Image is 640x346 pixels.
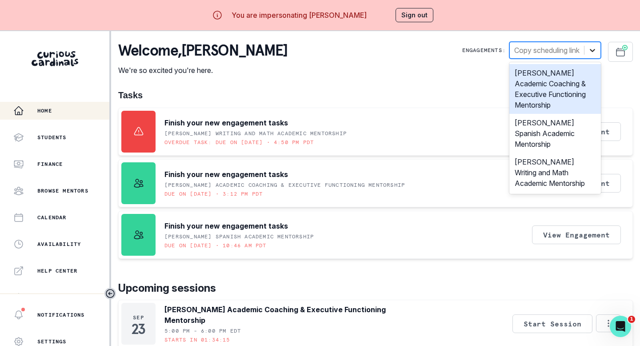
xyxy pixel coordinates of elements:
p: Upcoming sessions [118,280,633,296]
span: 1 [628,316,635,323]
p: Engagements: [462,47,506,54]
p: Sep [133,314,144,321]
div: [PERSON_NAME] Spanish Academic Mentorship [509,114,601,153]
p: Finish your new engagement tasks [164,117,288,128]
div: [PERSON_NAME] Writing and Math Academic Mentorship [509,153,601,192]
iframe: Intercom live chat [610,316,631,337]
p: Welcome , [PERSON_NAME] [118,42,287,60]
p: Home [37,107,52,114]
p: Help Center [37,267,77,274]
p: Browse Mentors [37,187,88,194]
h1: Tasks [118,90,633,101]
p: Availability [37,241,81,248]
p: Calendar [37,214,67,221]
p: [PERSON_NAME] Academic Coaching & Executive Functioning Mentorship [164,181,405,189]
p: [PERSON_NAME] Spanish Academic Mentorship [164,233,314,240]
button: Schedule Sessions [608,42,633,62]
button: Toggle sidebar [104,288,116,299]
p: Notifications [37,311,85,318]
button: Start Session [512,314,592,333]
p: 23 [132,325,145,334]
button: Sign out [396,8,433,22]
p: [PERSON_NAME] Writing and Math Academic Mentorship [164,130,347,137]
p: Due on [DATE] • 10:46 AM PDT [164,242,267,249]
p: We're so excited you're here. [118,65,287,76]
p: Students [37,134,67,141]
p: Finish your new engagement tasks [164,221,288,231]
div: [PERSON_NAME] Academic Coaching & Executive Functioning Mentorship [509,64,601,114]
p: Finish your new engagement tasks [164,169,288,180]
p: 5:00 PM - 6:00 PM EDT [164,327,241,334]
p: Starts in 01:34:15 [164,336,230,343]
p: Due on [DATE] • 3:12 PM PDT [164,190,263,197]
p: Overdue task: Due on [DATE] • 4:50 PM PDT [164,139,314,146]
p: Settings [37,338,67,345]
button: View Engagement [532,225,621,244]
p: You are impersonating [PERSON_NAME] [232,10,367,20]
img: Curious Cardinals Logo [32,51,78,66]
button: Options [596,314,621,332]
p: [PERSON_NAME] Academic Coaching & Executive Functioning Mentorship [164,304,420,326]
p: Finance [37,161,63,168]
